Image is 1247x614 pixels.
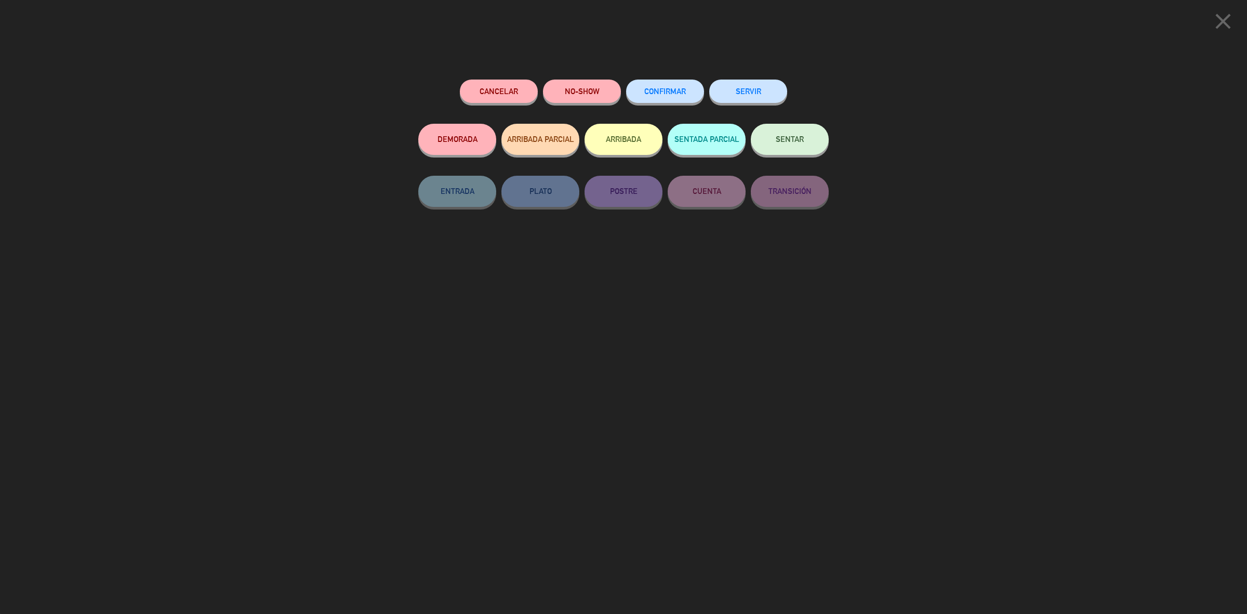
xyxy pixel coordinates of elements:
[418,124,496,155] button: DEMORADA
[501,176,579,207] button: PLATO
[668,176,746,207] button: CUENTA
[507,135,574,143] span: ARRIBADA PARCIAL
[585,176,662,207] button: POSTRE
[543,80,621,103] button: NO-SHOW
[418,176,496,207] button: ENTRADA
[709,80,787,103] button: SERVIR
[751,176,829,207] button: TRANSICIÓN
[751,124,829,155] button: SENTAR
[585,124,662,155] button: ARRIBADA
[668,124,746,155] button: SENTADA PARCIAL
[501,124,579,155] button: ARRIBADA PARCIAL
[1210,8,1236,34] i: close
[644,87,686,96] span: CONFIRMAR
[1207,8,1239,38] button: close
[460,80,538,103] button: Cancelar
[626,80,704,103] button: CONFIRMAR
[776,135,804,143] span: SENTAR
